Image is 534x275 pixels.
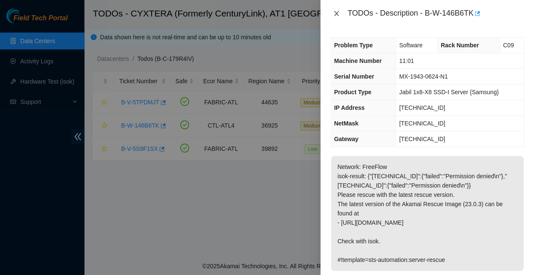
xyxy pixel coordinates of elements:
span: close [333,10,340,17]
span: [TECHNICAL_ID] [399,120,445,127]
span: [TECHNICAL_ID] [399,136,445,142]
span: [TECHNICAL_ID] [399,104,445,111]
span: 11:01 [399,57,414,64]
span: MX-1943-0624-N1 [399,73,447,80]
span: C09 [503,42,514,49]
span: Problem Type [334,42,373,49]
span: Machine Number [334,57,382,64]
span: Jabil 1x8-X8 SSD-I Server {Samsung} [399,89,499,95]
span: Software [399,42,422,49]
span: Serial Number [334,73,374,80]
p: Network: FreeFlow isok-result: {"[TECHNICAL_ID]":{"failed":"Permission denied\n"},"[TECHNICAL_ID]... [331,156,523,271]
span: Product Type [334,89,371,95]
button: Close [331,10,342,18]
span: NetMask [334,120,358,127]
div: TODOs - Description - B-W-146B6TK [347,7,524,20]
span: IP Address [334,104,364,111]
span: Rack Number [441,42,479,49]
span: Gateway [334,136,358,142]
